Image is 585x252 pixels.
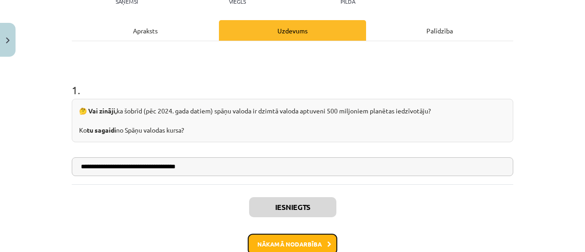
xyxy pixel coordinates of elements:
div: Apraksts [72,20,219,41]
strong: tu sagaidi [87,126,116,134]
div: ka šobrīd (pēc 2024. gada datiem) spāņu valoda ir dzimtā valoda aptuveni 500 miljoniem planētas i... [72,99,513,142]
img: icon-close-lesson-0947bae3869378f0d4975bcd49f059093ad1ed9edebbc8119c70593378902aed.svg [6,38,10,43]
strong: 🤔 Vai zināji, [79,107,117,115]
div: Uzdevums [219,20,366,41]
div: Palīdzība [366,20,513,41]
h1: 1 . [72,68,513,96]
button: Iesniegts [249,197,336,217]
